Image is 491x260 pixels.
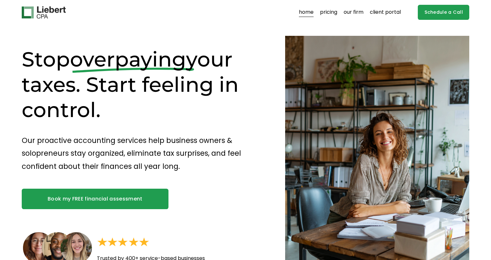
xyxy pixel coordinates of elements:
p: Our proactive accounting services help business owners & solopreneurs stay organized, eliminate t... [22,134,262,173]
a: Schedule a Call [418,5,469,20]
h1: Stop your taxes. Start feeling in control. [22,47,262,122]
a: client portal [370,7,401,18]
a: our firm [344,7,363,18]
span: overpaying [70,47,186,72]
img: Liebert CPA [22,6,66,19]
a: pricing [320,7,337,18]
a: Book my FREE financial assessment [22,189,168,209]
a: home [299,7,314,18]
